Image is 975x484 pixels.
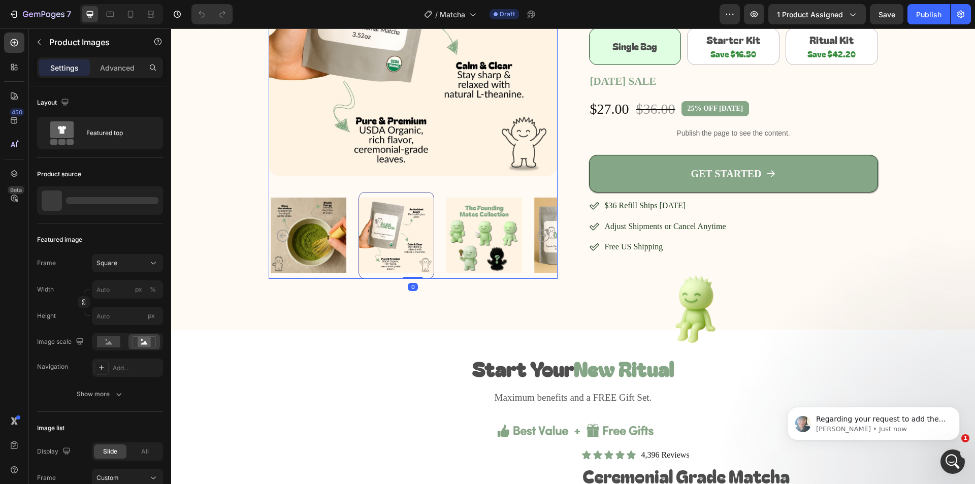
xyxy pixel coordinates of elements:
[135,285,142,294] div: px
[92,280,163,299] input: px%
[37,235,82,244] div: Featured image
[940,449,965,474] iframe: Intercom live chat
[96,473,119,482] span: Custom
[434,192,555,204] p: Adjust Shipments or Cancel Anytime
[470,421,518,433] p: 4,396 Reviews
[418,126,707,164] button: GET STARTED
[37,96,71,110] div: Layout
[37,259,56,268] label: Frame
[440,9,465,20] span: Matcha
[96,259,117,268] span: Square
[37,285,54,294] label: Width
[500,10,515,19] span: Draft
[37,385,163,403] button: Show more
[147,283,159,296] button: px
[37,311,56,320] label: Height
[366,201,378,213] button: Carousel Next Arrow
[410,434,707,461] h2: Ceremonial Grade Matcha
[440,11,487,25] h2: Single Bag
[434,213,555,224] p: Free US Shipping
[10,108,24,116] div: 450
[77,389,124,399] div: Show more
[418,70,459,91] div: $27.00
[510,73,578,88] pre: 25% OFF [DATE]
[67,8,71,20] p: 7
[434,172,555,183] p: $36 Refill Ships [DATE]
[768,4,866,24] button: 1 product assigned
[99,363,706,376] p: Maximum benefits and a FREE Gift Set.
[86,121,148,145] div: Featured top
[879,10,895,19] span: Save
[133,283,145,296] button: %
[777,9,843,20] span: 1 product assigned
[772,385,975,457] iframe: Intercom notifications message
[418,45,707,61] h2: [DATE] SALE
[870,4,903,24] button: Save
[313,385,491,420] img: gempages_581357431464919560-bff407fc-cfe6-4935-b04c-8771692b00ee.webp
[301,325,403,354] strong: Start Your
[49,36,136,48] p: Product Images
[148,312,155,319] span: px
[916,9,941,20] div: Publish
[464,70,505,91] div: $36.00
[4,4,76,24] button: 7
[50,62,79,73] p: Settings
[37,473,56,482] label: Frame
[37,424,64,433] div: Image list
[113,364,160,373] div: Add...
[491,235,555,331] img: gempages_581357431464919560-38a0183d-0355-4069-993d-a0c7098c711c.png
[171,28,975,484] iframe: Design area
[150,285,156,294] div: %
[907,4,950,24] button: Publish
[92,307,163,325] input: px
[37,335,86,349] div: Image scale
[37,170,81,179] div: Product source
[961,434,969,442] span: 1
[8,186,24,194] div: Beta
[37,362,68,371] div: Navigation
[141,447,149,456] span: All
[37,445,73,459] div: Display
[435,9,438,20] span: /
[103,447,117,456] span: Slide
[191,4,233,24] div: Undo/Redo
[237,254,247,263] div: 0
[418,100,707,110] p: Publish the page to see the content.
[403,325,503,354] strong: New Ritual
[100,62,135,73] p: Advanced
[519,139,590,152] div: GET STARTED
[92,254,163,272] button: Square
